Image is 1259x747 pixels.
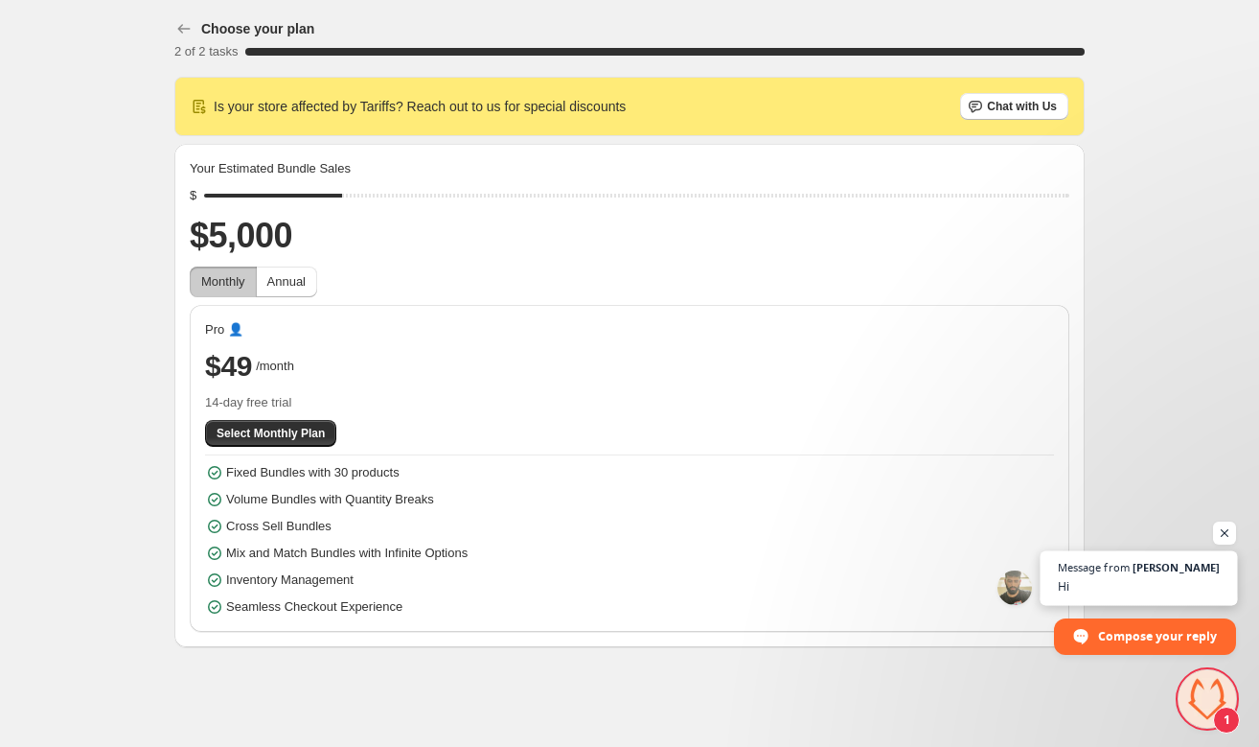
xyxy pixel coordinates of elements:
[226,544,468,563] span: Mix and Match Bundles with Infinite Options
[190,186,196,205] div: $
[987,99,1057,114] span: Chat with Us
[201,19,314,38] h3: Choose your plan
[190,159,351,178] span: Your Estimated Bundle Sales
[226,490,434,509] span: Volume Bundles with Quantity Breaks
[267,274,306,289] span: Annual
[205,347,252,385] span: $49
[226,517,332,536] span: Cross Sell Bundles
[190,267,257,297] button: Monthly
[1058,562,1130,572] span: Message from
[174,44,238,58] span: 2 of 2 tasks
[214,97,626,116] span: Is your store affected by Tariffs? Reach out to us for special discounts
[205,420,336,447] button: Select Monthly Plan
[1133,562,1220,572] span: [PERSON_NAME]
[201,274,245,289] span: Monthly
[960,93,1068,120] button: Chat with Us
[217,426,325,441] span: Select Monthly Plan
[1058,577,1221,595] span: Hi
[226,463,400,482] span: Fixed Bundles with 30 products
[226,571,354,590] span: Inventory Management
[190,213,1069,259] h2: $5,000
[205,393,1054,412] span: 14-day free trial
[1213,707,1240,734] span: 1
[1098,619,1217,653] span: Compose your reply
[226,597,402,617] span: Seamless Checkout Experience
[256,267,317,297] button: Annual
[1179,670,1236,728] a: Open chat
[256,357,294,376] span: /month
[205,320,243,339] span: Pro 👤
